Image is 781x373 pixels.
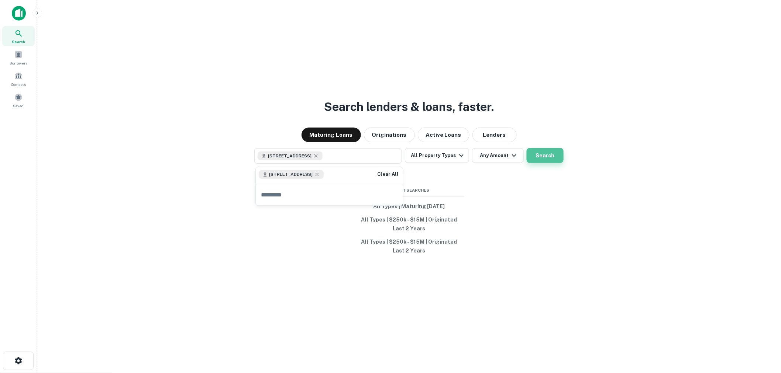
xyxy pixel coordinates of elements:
span: Contacts [11,81,26,87]
button: Lenders [472,128,517,142]
button: Active Loans [418,128,469,142]
span: [STREET_ADDRESS] [268,153,312,159]
button: All Types | Maturing [DATE] [354,200,464,213]
button: Any Amount [472,148,524,163]
a: Search [2,26,35,46]
button: All Property Types [405,148,469,163]
span: Recent Searches [354,187,464,194]
span: Borrowers [10,60,27,66]
span: [STREET_ADDRESS] [269,171,313,178]
a: Saved [2,90,35,110]
span: Search [12,39,25,45]
iframe: Chat Widget [744,314,781,349]
button: Search [527,148,564,163]
span: Saved [13,103,24,109]
button: [STREET_ADDRESS] [254,148,402,164]
button: All Types | $250k - $15M | Originated Last 2 Years [354,213,464,235]
h3: Search lenders & loans, faster. [324,98,494,116]
a: Contacts [2,69,35,89]
button: Maturing Loans [302,128,361,142]
a: Borrowers [2,48,35,67]
button: All Types | $250k - $15M | Originated Last 2 Years [354,235,464,257]
button: Originations [364,128,415,142]
button: Clear All [376,170,400,179]
img: capitalize-icon.png [12,6,26,21]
